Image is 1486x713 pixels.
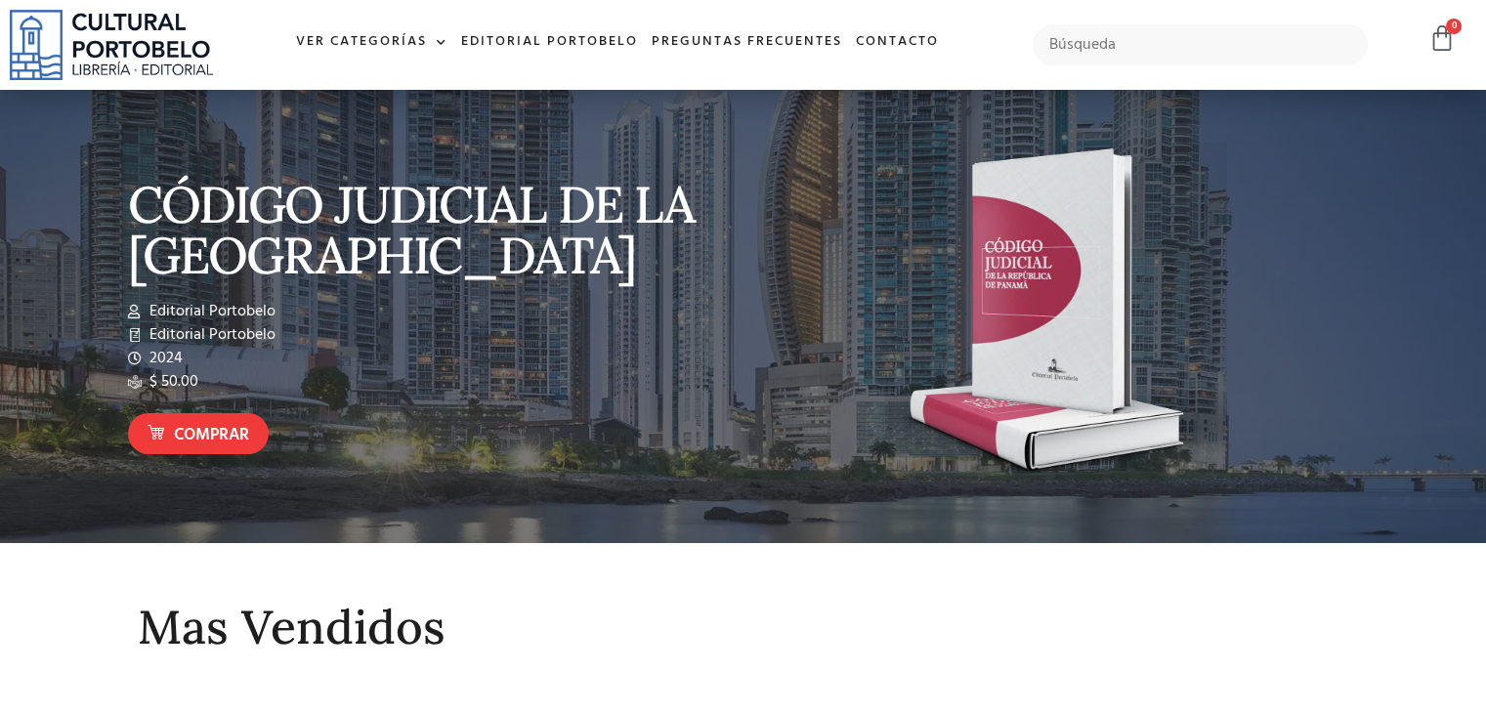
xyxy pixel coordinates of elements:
input: Búsqueda [1033,24,1368,65]
a: Contacto [849,21,946,63]
a: 0 [1428,24,1456,53]
p: CÓDIGO JUDICIAL DE LA [GEOGRAPHIC_DATA] [128,179,734,280]
a: Comprar [128,413,269,455]
span: Editorial Portobelo [145,323,276,347]
a: Editorial Portobelo [454,21,645,63]
span: Comprar [174,423,249,448]
a: Preguntas frecuentes [645,21,849,63]
h2: Mas Vendidos [138,602,1349,653]
a: Ver Categorías [289,21,454,63]
span: $ 50.00 [145,370,198,394]
span: 2024 [145,347,183,370]
span: Editorial Portobelo [145,300,276,323]
span: 0 [1446,19,1462,34]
